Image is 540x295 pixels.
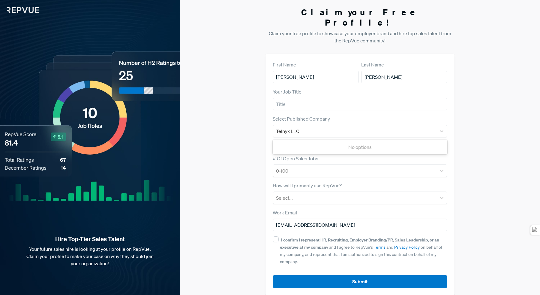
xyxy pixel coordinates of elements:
[273,115,330,122] label: Select Published Company
[280,237,439,250] strong: I confirm I represent HR, Recruiting, Employer Branding/PR, Sales Leadership, or an executive at ...
[273,98,447,110] input: Title
[273,209,297,216] label: Work Email
[10,235,170,243] strong: Hire Top-Tier Sales Talent
[374,244,385,250] a: Terms
[361,61,384,68] label: Last Name
[273,61,296,68] label: First Name
[280,237,442,264] span: and I agree to RepVue’s and on behalf of my company, and represent that I am authorized to sign t...
[265,30,454,44] p: Claim your free profile to showcase your employer brand and hire top sales talent from the RepVue...
[273,71,359,83] input: First Name
[273,275,447,288] button: Submit
[273,141,447,153] div: No options
[361,71,447,83] input: Last Name
[273,88,301,95] label: Your Job Title
[394,244,420,250] a: Privacy Policy
[273,182,342,189] label: How will I primarily use RepVue?
[273,219,447,231] input: Email
[273,155,318,162] label: # Of Open Sales Jobs
[265,7,454,27] h3: Claim your Free Profile!
[10,245,170,267] p: Your future sales hire is looking at your profile on RepVue. Claim your profile to make your case...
